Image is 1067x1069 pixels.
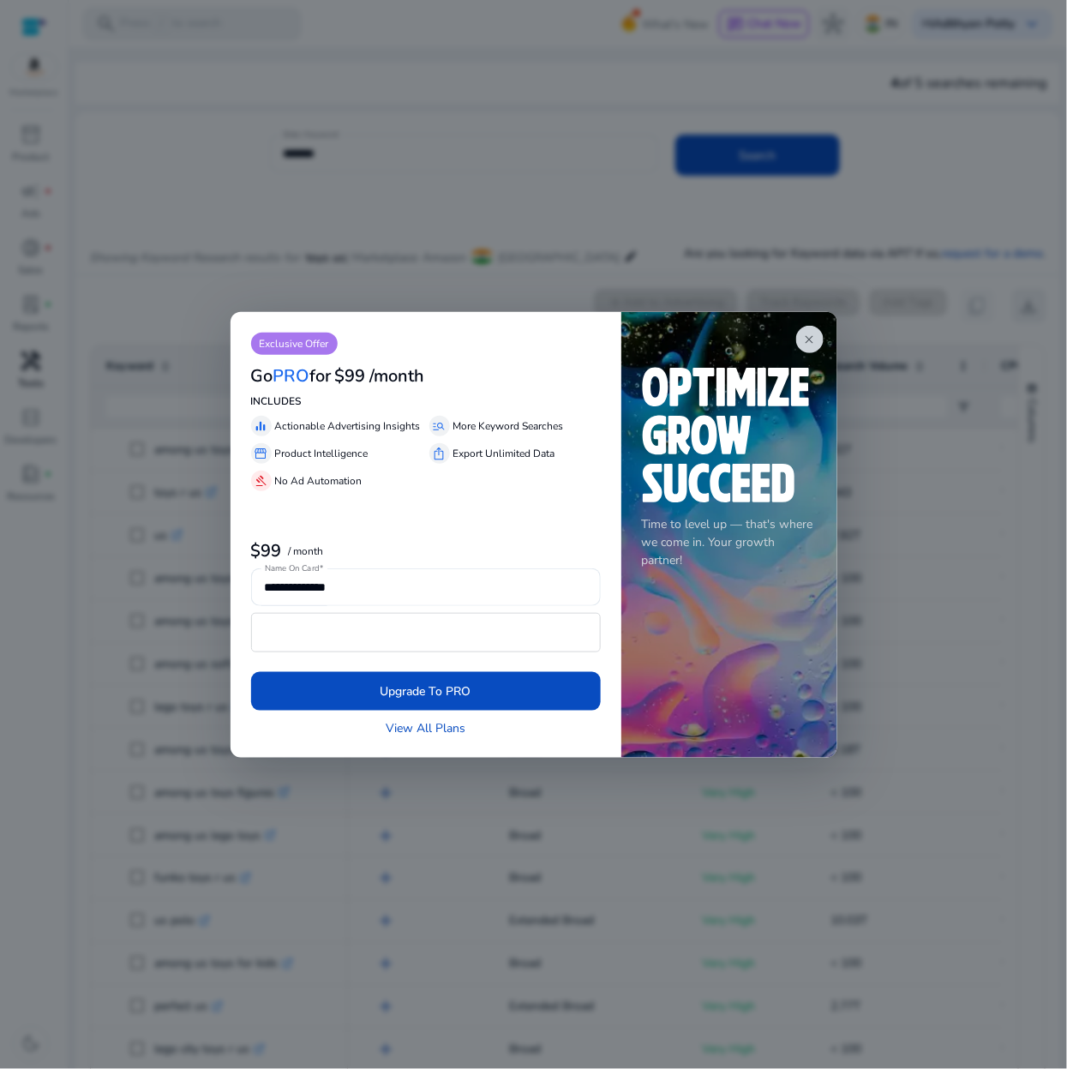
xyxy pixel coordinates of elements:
p: Actionable Advertising Insights [275,418,421,434]
b: $99 [251,539,282,562]
mat-label: Name On Card [265,563,320,575]
iframe: Secure payment input frame [261,616,591,650]
span: ios_share [433,447,447,460]
span: storefront [255,447,268,460]
a: View All Plans [386,719,465,737]
p: / month [289,546,324,557]
h3: Go for [251,366,332,387]
span: Upgrade To PRO [381,682,471,700]
p: INCLUDES [251,393,601,409]
p: No Ad Automation [275,473,363,489]
p: More Keyword Searches [453,418,564,434]
p: Time to level up — that's where we come in. Your growth partner! [642,515,817,569]
span: PRO [273,364,310,387]
p: Export Unlimited Data [453,446,555,461]
span: equalizer [255,419,268,433]
button: Upgrade To PRO [251,672,601,711]
p: Product Intelligence [275,446,369,461]
span: gavel [255,474,268,488]
p: Exclusive Offer [251,333,338,355]
h3: $99 /month [335,366,425,387]
span: close [803,333,817,346]
span: manage_search [433,419,447,433]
